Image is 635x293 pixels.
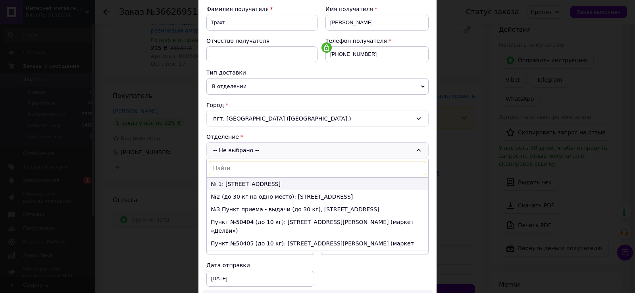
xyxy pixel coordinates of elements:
span: Тип доставки [206,69,246,76]
input: Найти [209,161,426,175]
div: Город [206,101,429,109]
li: Пункт №50404 (до 10 кг): [STREET_ADDRESS][PERSON_NAME] (маркет «Делви») [207,216,428,237]
input: +380 [325,46,429,62]
div: -- Не выбрано -- [206,142,429,158]
div: пгт. [GEOGRAPHIC_DATA] ([GEOGRAPHIC_DATA].) [206,111,429,126]
span: Отчество получателя [206,38,269,44]
li: №3 Пункт приема - выдачи (до 30 кг), [STREET_ADDRESS] [207,203,428,216]
li: Пункт №50405 (до 10 кг): [STREET_ADDRESS][PERSON_NAME] (маркет "Делви") [207,237,428,259]
span: В отделении [206,78,429,95]
li: №2 (до 30 кг на одно место): [STREET_ADDRESS] [207,190,428,203]
div: Дата отправки [206,261,314,269]
li: № 1: [STREET_ADDRESS] [207,178,428,190]
span: Фамилия получателя [206,6,269,12]
span: Имя получателя [325,6,373,12]
span: Телефон получателя [325,38,387,44]
div: Отделение [206,133,429,141]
